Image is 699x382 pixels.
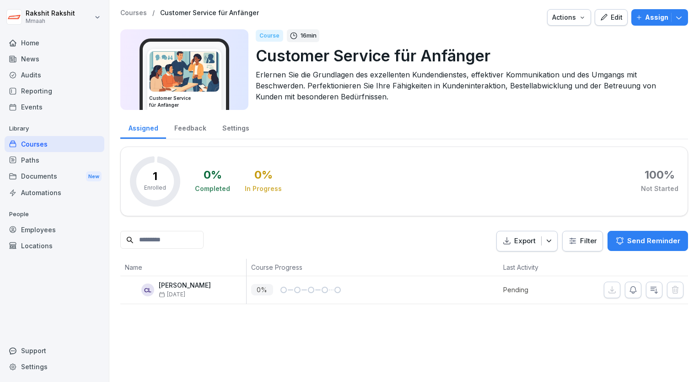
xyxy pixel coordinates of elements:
[5,343,104,359] div: Support
[5,359,104,375] a: Settings
[608,231,688,251] button: Send Reminder
[645,12,668,22] p: Assign
[120,9,147,17] a: Courses
[149,95,220,109] h3: Customer Service für Anfänger
[5,136,104,152] a: Courses
[5,152,104,168] a: Paths
[159,291,185,298] span: [DATE]
[26,10,75,17] p: Rakshit Rakshit
[204,169,222,180] div: 0 %
[166,115,214,139] a: Feedback
[256,30,283,42] div: Course
[245,184,282,193] div: In Progress
[627,236,680,246] p: Send Reminder
[5,185,104,201] a: Automations
[5,168,104,185] a: DocumentsNew
[125,262,242,272] p: Name
[254,169,273,180] div: 0 %
[251,262,400,272] p: Course Progress
[141,284,154,296] div: CL
[86,171,102,182] div: New
[159,282,211,289] p: [PERSON_NAME]
[301,31,317,40] p: 16 min
[153,171,157,182] p: 1
[595,9,628,26] button: Edit
[645,169,675,180] div: 100 %
[144,184,166,192] p: Enrolled
[5,207,104,222] p: People
[5,99,104,115] a: Events
[160,9,259,17] a: Customer Service für Anfänger
[5,83,104,99] a: Reporting
[5,35,104,51] a: Home
[5,51,104,67] a: News
[5,168,104,185] div: Documents
[568,236,597,246] div: Filter
[514,236,536,246] p: Export
[641,184,678,193] div: Not Started
[496,231,558,251] button: Export
[5,67,104,83] a: Audits
[26,18,75,24] p: Mmaah
[251,284,273,295] p: 0 %
[503,262,573,272] p: Last Activity
[563,231,602,251] button: Filter
[631,9,688,26] button: Assign
[150,51,219,92] img: thh3n72wpdw7xjm13u1xxv8b.png
[214,115,257,139] a: Settings
[547,9,591,26] button: Actions
[503,285,577,295] p: Pending
[600,12,623,22] div: Edit
[152,9,155,17] p: /
[5,121,104,136] p: Library
[5,222,104,238] a: Employees
[552,12,586,22] div: Actions
[5,238,104,254] a: Locations
[256,44,681,67] p: Customer Service für Anfänger
[120,115,166,139] a: Assigned
[256,69,681,102] p: Erlernen Sie die Grundlagen des exzellenten Kundendienstes, effektiver Kommunikation und des Umga...
[195,184,230,193] div: Completed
